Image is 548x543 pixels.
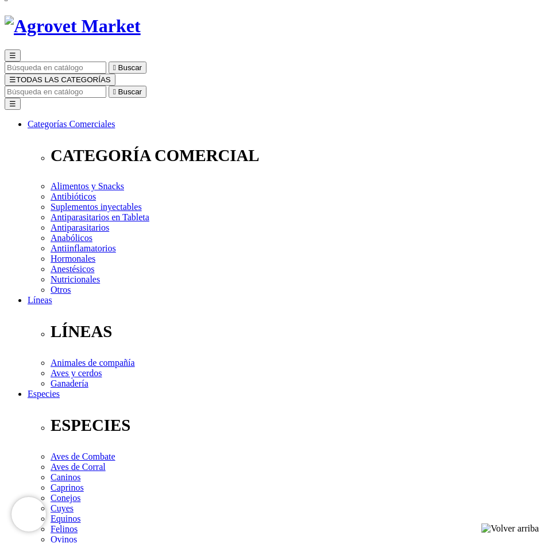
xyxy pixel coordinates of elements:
[5,74,115,86] button: ☰TODAS LAS CATEGORÍAS
[28,119,115,129] a: Categorías Comerciales
[51,514,80,523] a: Equinos
[28,295,52,305] a: Líneas
[51,264,94,274] a: Anestésicos
[51,146,543,165] p: CATEGORÍA COMERCIAL
[51,452,115,461] a: Aves de Combate
[5,86,106,98] input: Buscar
[51,202,142,212] a: Suplementos inyectables
[51,493,80,503] a: Conejos
[28,389,60,399] a: Especies
[109,86,146,98] button:  Buscar
[51,416,543,435] p: ESPECIES
[51,472,80,482] a: Caninos
[51,192,96,201] a: Antibióticos
[51,223,109,232] a: Antiparasitarios
[109,62,146,74] button:  Buscar
[51,462,106,472] a: Aves de Corral
[5,98,21,110] button: ☰
[51,368,102,378] a: Aves y cerdos
[481,523,539,534] img: Volver arriba
[51,233,92,243] a: Anabólicos
[118,63,142,72] span: Buscar
[51,212,149,222] a: Antiparasitarios en Tableta
[51,254,95,263] a: Hormonales
[118,87,142,96] span: Buscar
[51,274,100,284] a: Nutricionales
[51,483,84,492] a: Caprinos
[51,285,71,295] a: Otros
[11,497,46,531] iframe: Brevo live chat
[51,358,135,368] a: Animales de compañía
[113,87,116,96] i: 
[9,51,16,60] span: ☰
[9,75,16,84] span: ☰
[51,524,78,534] a: Felinos
[51,243,116,253] a: Antiinflamatorios
[5,49,21,62] button: ☰
[113,63,116,72] i: 
[51,503,74,513] a: Cuyes
[5,62,106,74] input: Buscar
[51,378,88,388] a: Ganadería
[51,322,543,341] p: LÍNEAS
[51,181,124,191] a: Alimentos y Snacks
[5,16,141,37] img: Agrovet Market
